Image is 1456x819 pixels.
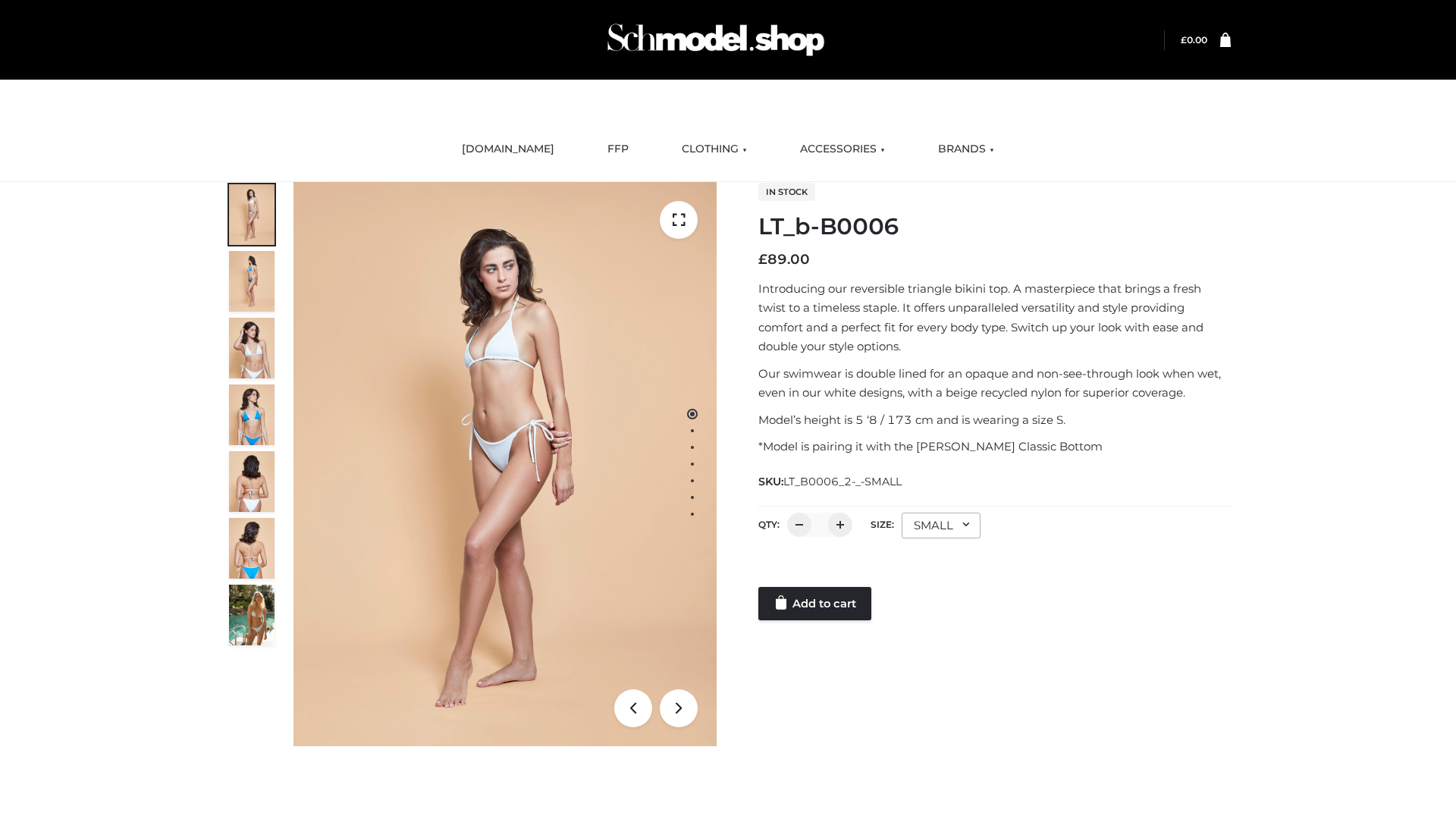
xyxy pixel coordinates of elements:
[758,519,780,530] label: QTY:
[758,213,1231,240] h1: LT_b-B0006
[229,518,275,579] img: ArielClassicBikiniTop_CloudNine_AzureSky_OW114ECO_8-scaled.jpg
[758,279,1231,356] p: Introducing our reversible triangle bikini top. A masterpiece that brings a fresh twist to a time...
[758,410,1231,430] p: Model’s height is 5 ‘8 / 173 cm and is wearing a size S.
[229,251,275,312] img: ArielClassicBikiniTop_CloudNine_AzureSky_OW114ECO_2-scaled.jpg
[758,251,767,268] span: £
[758,364,1231,403] p: Our swimwear is double lined for an opaque and non-see-through look when wet, even in our white d...
[293,182,717,746] img: ArielClassicBikiniTop_CloudNine_AzureSky_OW114ECO_1
[902,513,981,538] div: SMALL
[596,133,640,166] a: FFP
[758,251,810,268] bdi: 89.00
[758,437,1231,457] p: *Model is pairing it with the [PERSON_NAME] Classic Bottom
[871,519,894,530] label: Size:
[758,183,815,201] span: In stock
[229,585,275,645] img: Arieltop_CloudNine_AzureSky2.jpg
[450,133,566,166] a: [DOMAIN_NAME]
[229,384,275,445] img: ArielClassicBikiniTop_CloudNine_AzureSky_OW114ECO_4-scaled.jpg
[602,10,830,70] img: Schmodel Admin 964
[229,451,275,512] img: ArielClassicBikiniTop_CloudNine_AzureSky_OW114ECO_7-scaled.jpg
[1181,34,1187,45] span: £
[927,133,1006,166] a: BRANDS
[1181,34,1207,45] bdi: 0.00
[758,587,871,620] a: Add to cart
[1181,34,1207,45] a: £0.00
[758,472,903,491] span: SKU:
[229,184,275,245] img: ArielClassicBikiniTop_CloudNine_AzureSky_OW114ECO_1-scaled.jpg
[670,133,758,166] a: CLOTHING
[783,475,902,488] span: LT_B0006_2-_-SMALL
[789,133,896,166] a: ACCESSORIES
[229,318,275,378] img: ArielClassicBikiniTop_CloudNine_AzureSky_OW114ECO_3-scaled.jpg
